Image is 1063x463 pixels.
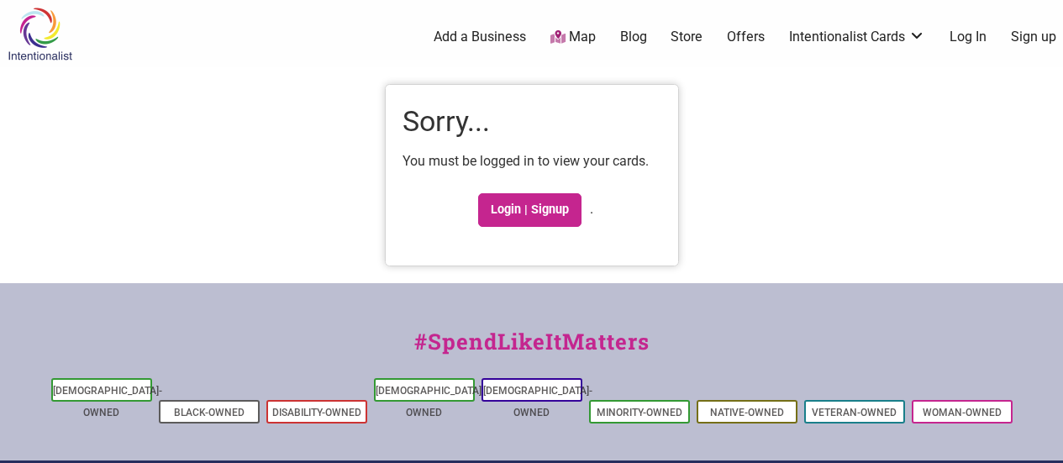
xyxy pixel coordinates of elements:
h1: Sorry... [403,102,661,142]
a: Sign up [1011,28,1056,46]
a: [DEMOGRAPHIC_DATA]-Owned [483,385,592,418]
a: Blog [620,28,647,46]
a: Woman-Owned [923,407,1002,418]
a: Map [550,28,596,47]
a: Disability-Owned [272,407,361,418]
a: Log In [950,28,987,46]
a: Login | Signup [478,193,582,227]
a: Native-Owned [710,407,784,418]
a: Add a Business [434,28,526,46]
a: Minority-Owned [597,407,682,418]
a: Black-Owned [174,407,245,418]
p: . [403,185,661,235]
a: Store [671,28,703,46]
a: Offers [727,28,765,46]
p: You must be logged in to view your cards. [403,150,661,172]
a: [DEMOGRAPHIC_DATA]-Owned [376,385,485,418]
a: Intentionalist Cards [789,28,925,46]
a: [DEMOGRAPHIC_DATA]-Owned [53,385,162,418]
a: Veteran-Owned [812,407,897,418]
